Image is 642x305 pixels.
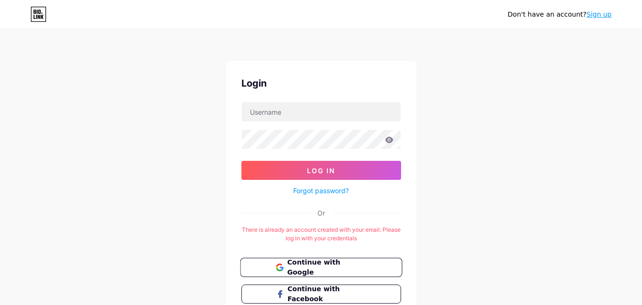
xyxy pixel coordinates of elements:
button: Log In [241,161,401,180]
input: Username [242,102,401,121]
div: There is already an account created with your email. Please log in with your credentials [241,226,401,243]
a: Sign up [586,10,612,18]
div: Or [317,208,325,218]
div: Login [241,76,401,90]
span: Continue with Google [287,257,366,278]
button: Continue with Google [240,258,402,277]
a: Continue with Google [241,258,401,277]
span: Continue with Facebook [287,284,366,304]
a: Forgot password? [293,186,349,196]
div: Don't have an account? [508,10,612,20]
button: Continue with Facebook [241,285,401,304]
span: Log In [307,167,335,175]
